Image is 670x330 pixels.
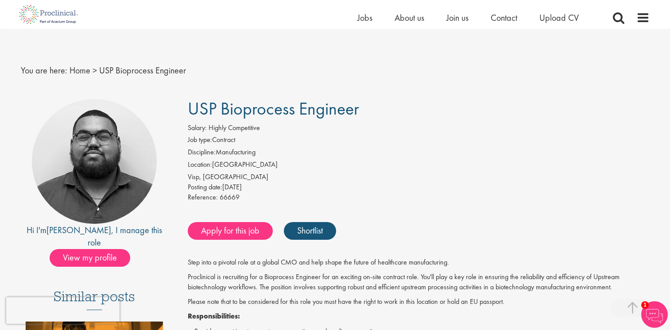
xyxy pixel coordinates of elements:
a: Join us [446,12,469,23]
label: Discipline: [188,147,216,157]
span: 66669 [220,192,240,202]
a: Shortlist [284,222,336,240]
span: You are here: [21,65,67,76]
p: Step into a pivotal role at a global CMO and help shape the future of healthcare manufacturing. [188,257,650,268]
h3: Similar posts [54,289,135,310]
li: Manufacturing [188,147,650,160]
span: 1 [641,301,649,309]
div: Hi I'm , I manage this role [21,224,168,249]
p: Proclinical is recruiting for a Bioprocess Engineer for an exciting on-site contract role. You'll... [188,272,650,292]
label: Job type: [188,135,212,145]
a: Contact [491,12,517,23]
li: [GEOGRAPHIC_DATA] [188,160,650,172]
span: USP Bioprocess Engineer [188,97,359,120]
label: Salary: [188,123,207,133]
span: Highly Competitive [209,123,260,132]
strong: Responsibilities: [188,311,240,321]
a: Jobs [357,12,372,23]
label: Reference: [188,192,218,203]
span: View my profile [50,249,130,267]
span: > [93,65,97,76]
div: Visp, [GEOGRAPHIC_DATA] [188,172,650,182]
img: Chatbot [641,301,668,328]
div: [DATE] [188,182,650,192]
a: Apply for this job [188,222,273,240]
span: Posting date: [188,182,222,192]
a: [PERSON_NAME] [46,224,111,236]
a: View my profile [50,251,139,262]
img: imeage of recruiter Ashley Bennett [32,99,157,224]
p: Please note that to be considered for this role you must have the right to work in this location ... [188,297,650,307]
iframe: reCAPTCHA [6,297,120,324]
a: Upload CV [539,12,579,23]
span: USP Bioprocess Engineer [99,65,186,76]
label: Location: [188,160,212,170]
li: Contract [188,135,650,147]
a: breadcrumb link [70,65,90,76]
a: About us [395,12,424,23]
